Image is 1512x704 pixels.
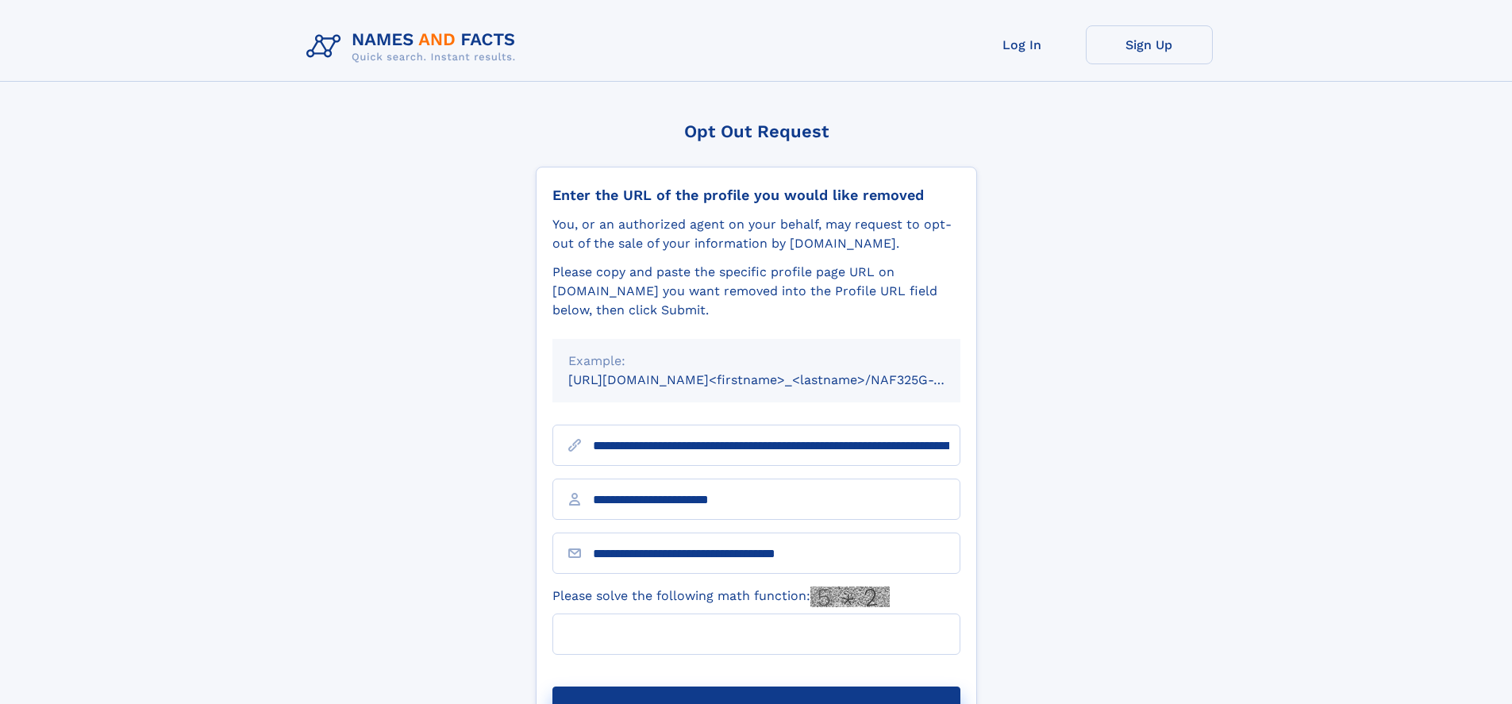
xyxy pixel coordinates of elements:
a: Sign Up [1086,25,1213,64]
a: Log In [959,25,1086,64]
img: Logo Names and Facts [300,25,529,68]
div: Enter the URL of the profile you would like removed [552,187,960,204]
div: Please copy and paste the specific profile page URL on [DOMAIN_NAME] you want removed into the Pr... [552,263,960,320]
div: Example: [568,352,945,371]
div: Opt Out Request [536,121,977,141]
label: Please solve the following math function: [552,587,890,607]
div: You, or an authorized agent on your behalf, may request to opt-out of the sale of your informatio... [552,215,960,253]
small: [URL][DOMAIN_NAME]<firstname>_<lastname>/NAF325G-xxxxxxxx [568,372,991,387]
